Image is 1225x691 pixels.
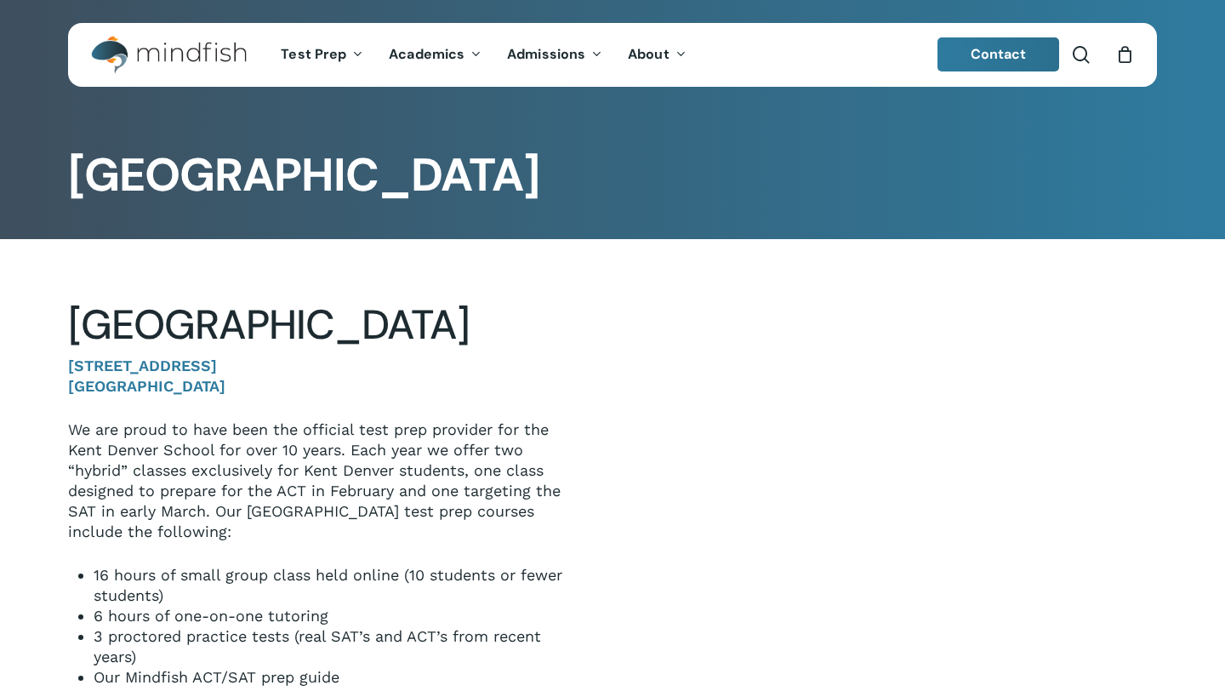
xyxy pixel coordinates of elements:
[68,420,587,565] p: We are proud to have been the official test prep provider for the Kent Denver School for over 10 ...
[94,565,587,606] li: 16 hours of small group class held online (10 students or fewer students)
[628,45,669,63] span: About
[94,626,587,667] li: 3 proctored practice tests (real SAT’s and ACT’s from recent years)
[68,23,1157,87] header: Main Menu
[389,45,464,63] span: Academics
[376,48,494,62] a: Academics
[937,37,1060,71] a: Contact
[68,357,217,374] strong: [STREET_ADDRESS]
[68,300,587,350] h2: [GEOGRAPHIC_DATA]
[94,606,587,626] li: 6 hours of one-on-one tutoring
[94,667,587,688] li: Our Mindfish ACT/SAT prep guide
[615,48,699,62] a: About
[68,377,225,395] strong: [GEOGRAPHIC_DATA]
[1115,45,1134,64] a: Cart
[507,45,585,63] span: Admissions
[494,48,615,62] a: Admissions
[268,23,698,87] nav: Main Menu
[268,48,376,62] a: Test Prep
[68,148,1157,203] h1: [GEOGRAPHIC_DATA]
[971,45,1027,63] span: Contact
[281,45,346,63] span: Test Prep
